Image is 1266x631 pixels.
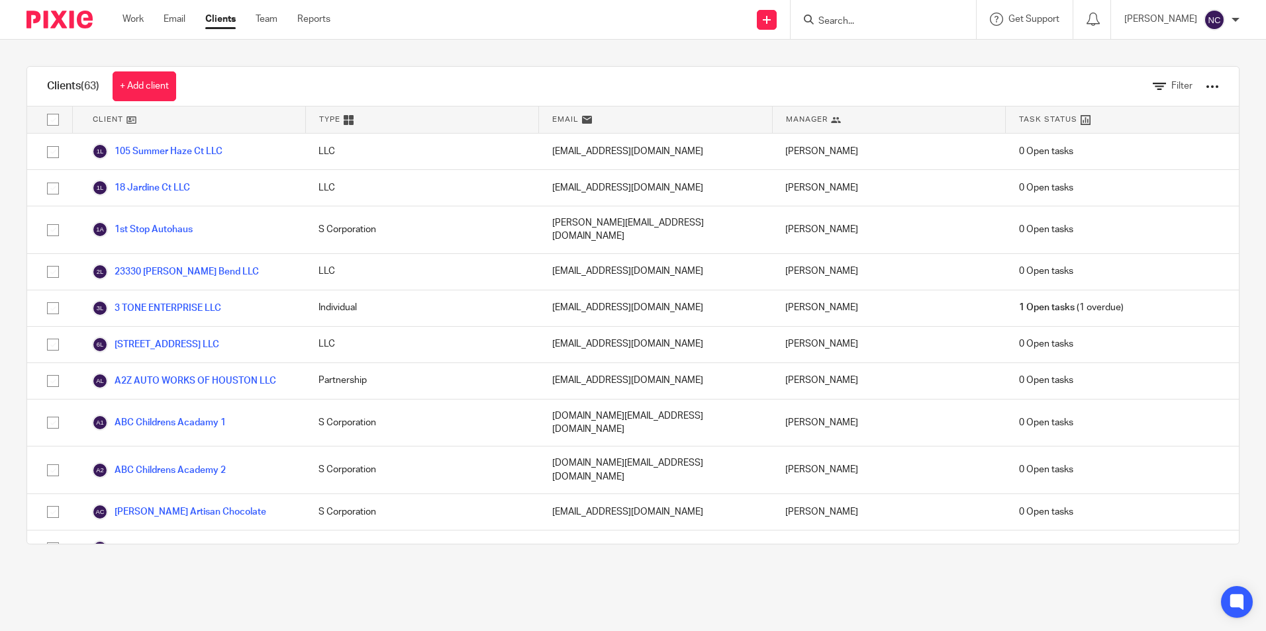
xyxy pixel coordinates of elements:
div: [PERSON_NAME] [772,290,1005,326]
span: 0 Open tasks [1019,542,1073,555]
span: 0 Open tasks [1019,337,1073,351]
a: Armen's Solutions LLC [92,540,209,556]
div: [EMAIL_ADDRESS][DOMAIN_NAME] [539,134,772,169]
img: svg%3E [92,180,108,196]
div: [PERSON_NAME] [772,494,1005,530]
div: [DOMAIN_NAME][EMAIL_ADDRESS][DOMAIN_NAME] [539,400,772,446]
img: svg%3E [92,300,108,316]
a: A2Z AUTO WORKS OF HOUSTON LLC [92,373,276,389]
div: [PERSON_NAME] [772,327,1005,362]
div: [EMAIL_ADDRESS][DOMAIN_NAME] [539,530,772,566]
div: S Corporation [305,400,538,446]
img: svg%3E [92,264,108,280]
h1: Clients [47,79,99,93]
div: LLC [305,327,538,362]
span: 0 Open tasks [1019,505,1073,519]
span: 1 Open tasks [1019,301,1075,314]
span: Email [552,114,579,125]
a: 23330 [PERSON_NAME] Bend LLC [92,264,259,280]
a: Team [256,13,277,26]
span: Type [319,114,340,125]
div: [EMAIL_ADDRESS][DOMAIN_NAME] [539,363,772,399]
img: svg%3E [92,222,108,237]
a: 105 Summer Haze Ct LLC [92,144,222,159]
a: [PERSON_NAME] Artisan Chocolate [92,504,266,520]
div: [EMAIL_ADDRESS][DOMAIN_NAME] [539,290,772,326]
div: LLC [305,254,538,290]
div: [PERSON_NAME] [772,134,1005,169]
a: 3 TONE ENTERPRISE LLC [92,300,221,316]
span: 0 Open tasks [1019,374,1073,387]
img: svg%3E [92,373,108,389]
a: + Add client [113,71,176,101]
div: LLC [305,170,538,206]
span: Filter [1171,81,1193,91]
div: [PERSON_NAME] [772,400,1005,446]
div: Individual [305,290,538,326]
div: [PERSON_NAME] [772,206,1005,253]
input: Select all [40,107,66,132]
img: svg%3E [92,504,108,520]
a: ABC Childrens Acadamy 1 [92,415,226,431]
div: [EMAIL_ADDRESS][DOMAIN_NAME] [539,494,772,530]
div: S Corporation [305,206,538,253]
div: S Corporation [305,446,538,493]
a: 18 Jardine Ct LLC [92,180,190,196]
span: (1 overdue) [1019,301,1124,314]
div: [PERSON_NAME] [772,446,1005,493]
div: [EMAIL_ADDRESS][DOMAIN_NAME] [539,327,772,362]
span: Manager [786,114,828,125]
img: Pixie [26,11,93,28]
div: [EMAIL_ADDRESS][DOMAIN_NAME] [539,254,772,290]
a: 1st Stop Autohaus [92,222,193,237]
span: 0 Open tasks [1019,265,1073,278]
div: [EMAIL_ADDRESS][DOMAIN_NAME] [539,170,772,206]
div: [PERSON_NAME] [772,363,1005,399]
span: 0 Open tasks [1019,416,1073,429]
span: (63) [81,81,99,91]
img: svg%3E [92,415,108,431]
div: S Corporation [305,494,538,530]
span: 0 Open tasks [1019,181,1073,194]
span: 0 Open tasks [1019,463,1073,476]
div: [DOMAIN_NAME][EMAIL_ADDRESS][DOMAIN_NAME] [539,446,772,493]
div: [PERSON_NAME][EMAIL_ADDRESS][DOMAIN_NAME] [539,206,772,253]
p: [PERSON_NAME] [1124,13,1197,26]
a: Email [164,13,185,26]
span: Get Support [1008,15,1059,24]
a: Reports [297,13,330,26]
img: svg%3E [92,540,108,556]
div: LLC [305,134,538,169]
span: Task Status [1019,114,1077,125]
a: Clients [205,13,236,26]
img: svg%3E [92,462,108,478]
div: [PERSON_NAME] [PERSON_NAME] [772,530,1005,566]
span: 0 Open tasks [1019,145,1073,158]
div: [PERSON_NAME] [772,254,1005,290]
div: Individual [305,530,538,566]
div: Partnership [305,363,538,399]
img: svg%3E [92,337,108,353]
img: svg%3E [1204,9,1225,30]
a: ABC Childrens Academy 2 [92,462,226,478]
a: [STREET_ADDRESS] LLC [92,337,219,353]
span: 0 Open tasks [1019,223,1073,236]
input: Search [817,16,936,28]
span: Client [93,114,123,125]
div: [PERSON_NAME] [772,170,1005,206]
a: Work [122,13,144,26]
img: svg%3E [92,144,108,159]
